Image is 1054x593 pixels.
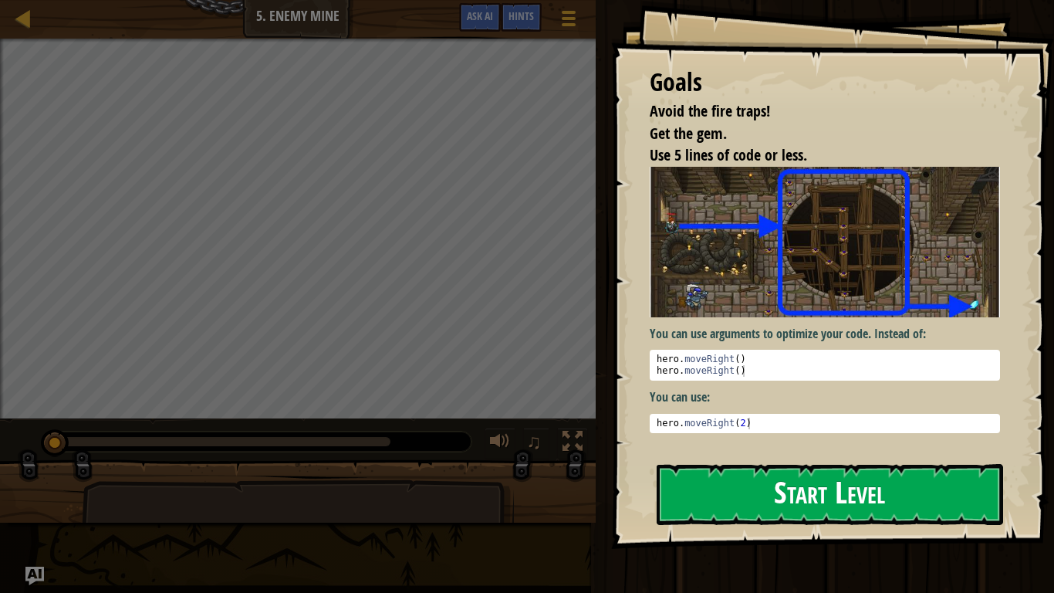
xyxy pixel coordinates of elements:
div: Goals [650,65,1000,100]
button: Ask AI [459,3,501,32]
button: Ask AI [25,567,44,585]
button: Show game menu [549,3,588,39]
span: Ask AI [467,8,493,23]
p: You can use arguments to optimize your code. Instead of: [650,325,1000,343]
li: Get the gem. [630,123,996,145]
span: Use 5 lines of code or less. [650,144,807,165]
button: Toggle fullscreen [557,428,588,459]
button: ♫ [523,428,549,459]
span: Get the gem. [650,123,727,144]
span: ♫ [526,430,542,453]
li: Avoid the fire traps! [630,100,996,123]
span: Hints [508,8,534,23]
li: Use 5 lines of code or less. [630,144,996,167]
img: Enemy mine [650,167,1000,317]
button: Start Level [657,464,1003,525]
p: You can use: [650,388,1000,406]
span: Avoid the fire traps! [650,100,770,121]
button: Adjust volume [485,428,515,459]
